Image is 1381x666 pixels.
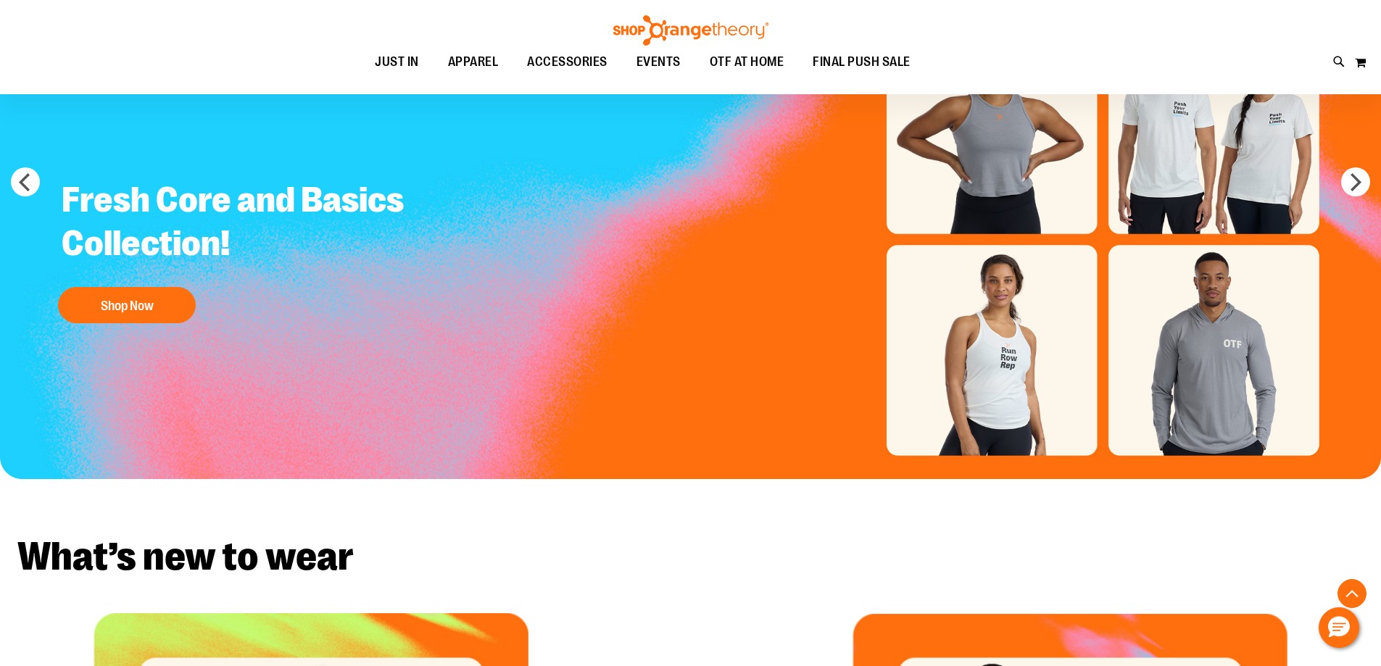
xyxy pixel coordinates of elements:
[622,46,695,79] a: EVENTS
[375,46,419,78] span: JUST IN
[1338,579,1367,608] button: Back To Top
[448,46,499,78] span: APPAREL
[710,46,784,78] span: OTF AT HOME
[11,167,40,196] button: prev
[695,46,799,79] a: OTF AT HOME
[360,46,434,79] a: JUST IN
[813,46,911,78] span: FINAL PUSH SALE
[798,46,925,79] a: FINAL PUSH SALE
[611,15,771,46] img: Shop Orangetheory
[527,46,607,78] span: ACCESSORIES
[51,167,437,280] h2: Fresh Core and Basics Collection!
[58,287,196,323] button: Shop Now
[513,46,622,79] a: ACCESSORIES
[636,46,681,78] span: EVENTS
[51,167,437,330] a: Fresh Core and Basics Collection! Shop Now
[17,537,1364,577] h2: What’s new to wear
[1319,607,1359,648] button: Hello, have a question? Let’s chat.
[1341,167,1370,196] button: next
[434,46,513,79] a: APPAREL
